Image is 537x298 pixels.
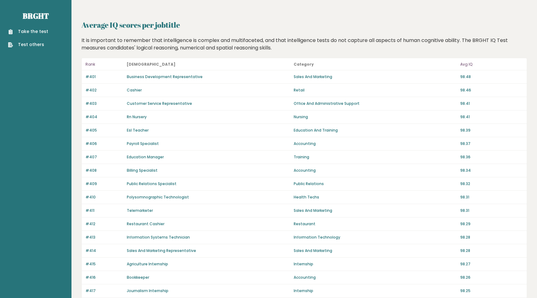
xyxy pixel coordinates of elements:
p: Training [294,154,457,160]
p: #410 [85,194,123,200]
p: Sales And Marketing [294,208,457,213]
p: #407 [85,154,123,160]
p: #408 [85,168,123,173]
b: [DEMOGRAPHIC_DATA] [127,62,176,67]
p: 98.27 [460,261,523,267]
a: Rn Nursery [127,114,147,119]
p: 98.36 [460,154,523,160]
p: Office And Administrative Support [294,101,457,106]
p: Public Relations [294,181,457,187]
a: Take the test [8,28,48,35]
p: Education And Training [294,128,457,133]
h2: Average IQ scores per jobtitle [81,19,527,30]
p: Rank [85,61,123,68]
a: Agriculture Internship [127,261,168,267]
a: Restaurant Cashier [127,221,164,226]
p: Health Techs [294,194,457,200]
a: Brght [23,11,49,21]
a: Public Relations Specialist [127,181,177,186]
p: #402 [85,87,123,93]
p: #405 [85,128,123,133]
b: Category [294,62,314,67]
a: Information Systems Technician [127,235,190,240]
div: It is important to remember that intelligence is complex and multifaceted, and that intelligence ... [79,37,530,52]
p: 98.39 [460,128,523,133]
p: Accounting [294,275,457,280]
p: #415 [85,261,123,267]
a: Cashier [127,87,142,93]
p: Sales And Marketing [294,248,457,254]
p: #403 [85,101,123,106]
p: Avg IQ [460,61,523,68]
p: 98.46 [460,87,523,93]
p: #411 [85,208,123,213]
a: Billing Specialist [127,168,158,173]
p: 98.37 [460,141,523,147]
p: #417 [85,288,123,294]
p: Internship [294,261,457,267]
p: Restaurant [294,221,457,227]
p: #404 [85,114,123,120]
a: Test others [8,41,48,48]
p: #412 [85,221,123,227]
p: 98.32 [460,181,523,187]
a: Bookkeeper [127,275,149,280]
p: #414 [85,248,123,254]
p: 98.34 [460,168,523,173]
a: Payroll Specialist [127,141,159,146]
p: Accounting [294,168,457,173]
a: Sales And Marketing Representative [127,248,196,253]
p: 98.28 [460,248,523,254]
p: #413 [85,235,123,240]
a: Customer Service Representative [127,101,192,106]
p: Sales And Marketing [294,74,457,80]
p: 98.29 [460,221,523,227]
a: Business Development Representative [127,74,203,79]
p: Nursing [294,114,457,120]
p: 98.31 [460,208,523,213]
a: Esl Teacher [127,128,149,133]
p: #409 [85,181,123,187]
p: Retail [294,87,457,93]
a: Telemarketer [127,208,153,213]
a: Journalism Internship [127,288,168,293]
p: Information Technology [294,235,457,240]
p: #401 [85,74,123,80]
a: Polysomnographic Technologist [127,194,189,200]
a: Education Manager [127,154,164,160]
p: 98.28 [460,235,523,240]
p: 98.41 [460,114,523,120]
p: 98.41 [460,101,523,106]
p: 98.25 [460,288,523,294]
p: 98.26 [460,275,523,280]
p: 98.48 [460,74,523,80]
p: #416 [85,275,123,280]
p: 98.31 [460,194,523,200]
p: Internship [294,288,457,294]
p: #406 [85,141,123,147]
p: Accounting [294,141,457,147]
